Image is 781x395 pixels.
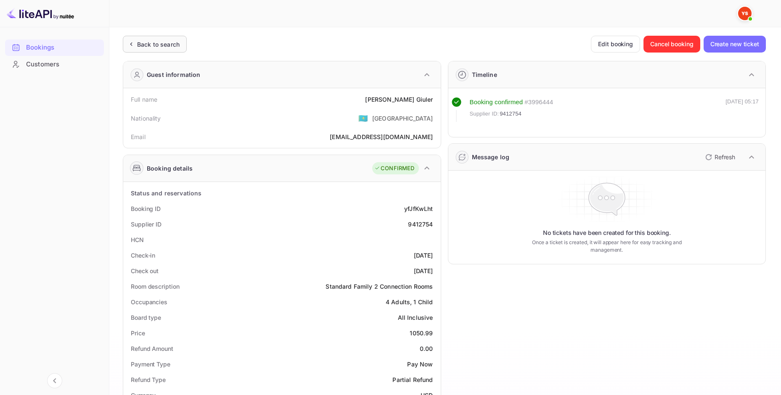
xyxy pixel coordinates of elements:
[543,229,671,237] p: No tickets have been created for this booking.
[5,56,104,73] div: Customers
[131,189,201,197] div: Status and reservations
[131,282,179,291] div: Room description
[137,40,180,49] div: Back to search
[131,298,167,306] div: Occupancies
[414,251,433,260] div: [DATE]
[7,7,74,20] img: LiteAPI logo
[326,282,433,291] div: Standard Family 2 Connection Rooms
[131,344,173,353] div: Refund Amount
[131,114,161,123] div: Nationality
[408,220,433,229] div: 9412754
[374,164,414,173] div: CONFIRMED
[472,70,497,79] div: Timeline
[330,132,433,141] div: [EMAIL_ADDRESS][DOMAIN_NAME]
[131,220,161,229] div: Supplier ID
[725,97,759,122] div: [DATE] 05:17
[524,97,553,107] div: # 3996444
[470,97,523,107] div: Booking confirmed
[5,56,104,72] a: Customers
[500,110,522,118] span: 9412754
[26,60,100,69] div: Customers
[131,132,146,141] div: Email
[5,39,104,55] a: Bookings
[131,204,161,213] div: Booking ID
[131,95,157,104] div: Full name
[358,111,368,126] span: United States
[47,373,62,388] button: Collapse navigation
[386,298,433,306] div: 4 Adults, 1 Child
[131,266,159,275] div: Check out
[398,313,433,322] div: All Inclusive
[404,204,433,213] div: yfJfKwLht
[131,329,145,337] div: Price
[738,7,752,20] img: Yandex Support
[410,329,433,337] div: 1050.99
[26,43,100,53] div: Bookings
[715,153,735,161] p: Refresh
[131,313,161,322] div: Board type
[5,39,104,56] div: Bookings
[643,36,700,53] button: Cancel booking
[392,375,433,384] div: Partial Refund
[591,36,640,53] button: Edit booking
[407,360,433,369] div: Pay Now
[131,251,155,260] div: Check-in
[131,375,166,384] div: Refund Type
[365,95,433,104] div: [PERSON_NAME] Giuler
[472,153,510,161] div: Message log
[131,360,170,369] div: Payment Type
[372,114,433,123] div: [GEOGRAPHIC_DATA]
[420,344,433,353] div: 0.00
[522,239,692,254] p: Once a ticket is created, it will appear here for easy tracking and management.
[131,235,144,244] div: HCN
[704,36,766,53] button: Create new ticket
[470,110,499,118] span: Supplier ID:
[414,266,433,275] div: [DATE]
[700,150,739,164] button: Refresh
[147,70,201,79] div: Guest information
[147,164,193,173] div: Booking details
